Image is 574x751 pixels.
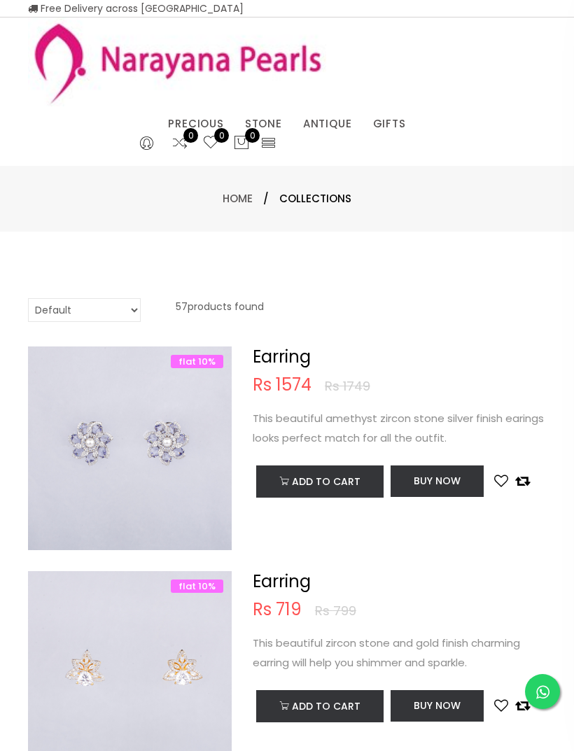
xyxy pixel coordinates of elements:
button: Add to wishlist [494,697,508,714]
span: Rs 719 [253,601,302,618]
button: Buy Now [391,465,484,497]
a: 0 [202,134,219,153]
span: 0 [183,128,198,143]
span: Free Delivery across [GEOGRAPHIC_DATA] [28,1,244,15]
a: Earring [253,345,311,368]
a: PRECIOUS [168,113,223,134]
a: 0 [171,134,188,153]
span: Rs 1574 [253,377,311,393]
p: This beautiful amethyst zircon stone silver finish earings looks perfect match for all the outfit. [253,409,546,448]
a: Earring [253,570,311,593]
span: flat 10% [171,355,223,368]
span: / [263,190,269,207]
span: 0 [245,128,260,143]
button: Add to cart [256,690,384,722]
a: STONE [245,113,282,134]
span: Rs 799 [315,605,356,617]
button: Add to compare [515,472,530,489]
span: 0 [214,128,229,143]
a: GIFTS [373,113,406,134]
button: Add to wishlist [494,472,508,489]
span: flat 10% [171,580,223,593]
button: 0 [233,134,250,153]
p: 57 products found [176,298,264,322]
a: Home [223,191,253,206]
span: Collections [279,190,351,207]
button: Add to compare [515,697,530,714]
p: This beautiful zircon stone and gold finish charming earring will help you shimmer and sparkle. [253,633,546,673]
a: ANTIQUE [303,113,352,134]
span: Rs 1749 [325,380,370,393]
button: Buy Now [391,690,484,722]
button: Add to cart [256,465,384,498]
